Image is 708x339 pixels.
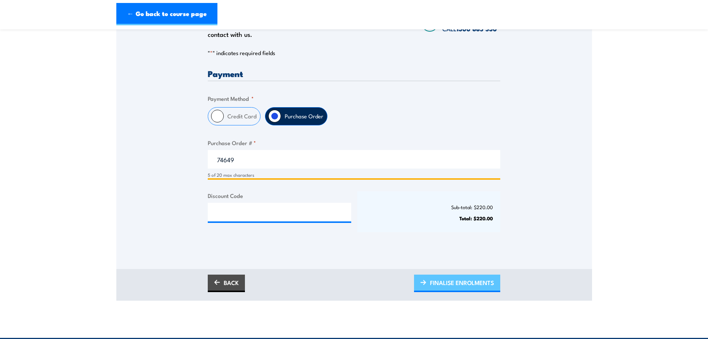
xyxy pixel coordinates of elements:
[208,69,500,78] h3: Payment
[365,204,493,210] p: Sub-total: $220.00
[208,138,500,147] label: Purchase Order #
[208,191,351,200] label: Discount Code
[116,3,217,25] a: ← Go back to course page
[208,275,245,292] a: BACK
[208,49,500,57] p: " " indicates required fields
[224,108,260,125] label: Credit Card
[208,172,500,179] div: 5 of 20 max characters
[281,108,327,125] label: Purchase Order
[414,275,500,292] a: FINALISE ENROLMENTS
[442,13,500,33] span: Speak to a specialist CALL
[208,94,254,103] legend: Payment Method
[459,214,493,222] strong: Total: $220.00
[430,273,494,292] span: FINALISE ENROLMENTS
